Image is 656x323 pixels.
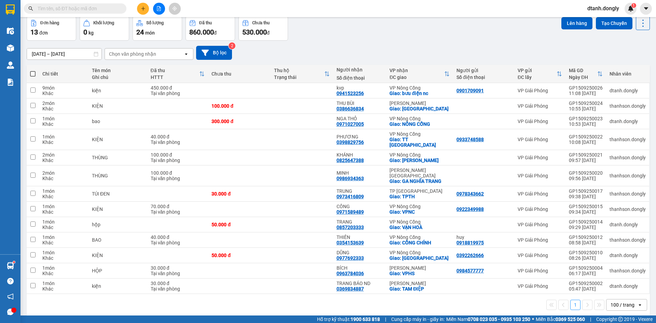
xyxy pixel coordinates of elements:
div: Giao: TPTH [389,194,450,199]
div: 0986934363 [337,176,364,181]
div: 70.000 đ [151,204,205,209]
span: 24 [136,28,144,36]
div: Đơn hàng [40,21,59,25]
div: VP Giải Phóng [518,237,562,243]
div: 09:29 [DATE] [569,225,603,230]
div: Khác [42,209,85,215]
svg: open [637,302,643,308]
div: Khác [42,271,85,276]
img: logo-vxr [6,4,15,15]
span: đ [214,30,217,36]
div: Tại văn phòng [151,286,205,292]
div: 0398829756 [337,139,364,145]
button: Lên hàng [561,17,592,29]
img: warehouse-icon [7,262,14,269]
button: file-add [153,3,165,15]
span: search [28,6,33,11]
div: VP Nông Cống [389,152,450,158]
div: 0978343662 [456,191,484,197]
div: Khác [42,240,85,245]
div: CÔNG [337,204,383,209]
img: warehouse-icon [7,27,14,35]
div: Chưa thu [252,21,270,25]
button: Số lượng24món [133,16,182,41]
strong: 1900 633 818 [351,317,380,322]
span: Hỗ trợ kỹ thuật: [317,315,380,323]
div: THU BÙI [337,100,383,106]
div: [PERSON_NAME] [389,100,450,106]
div: 40.000 đ [151,134,205,139]
button: Bộ lọc [196,46,232,60]
div: 0941523256 [337,91,364,96]
div: GP1509250017 [569,188,603,194]
div: thanhson.dongly [610,206,646,212]
div: THÙNG [92,155,144,160]
img: logo [4,24,19,48]
div: Chưa thu [211,71,267,77]
div: 100.000 đ [151,152,205,158]
div: 09:57 [DATE] [569,158,603,163]
div: VP Giải Phóng [518,268,562,273]
span: Miền Bắc [536,315,585,323]
div: dtanh.dongly [610,88,646,93]
span: copyright [618,317,623,322]
div: Tại văn phòng [151,139,205,145]
div: THÙNG [92,173,144,178]
th: Toggle SortBy [271,65,333,83]
div: 0857203333 [337,225,364,230]
div: Khác [42,194,85,199]
div: KIỆN [92,253,144,258]
img: warehouse-icon [7,44,14,52]
div: 08:58 [DATE] [569,240,603,245]
div: 05:47 [DATE] [569,286,603,292]
div: 0971027005 [337,121,364,127]
span: Miền Nam [446,315,530,323]
div: Khác [42,139,85,145]
div: GP1509250010 [569,250,603,255]
div: VP Nông Cống [389,219,450,225]
div: PHƯƠNG [337,134,383,139]
div: GP1509250002 [569,281,603,286]
div: Số điện thoại [337,75,383,81]
div: Khác [42,158,85,163]
span: 530.000 [242,28,267,36]
button: Tạo Chuyến [596,17,632,29]
div: Trạng thái [274,75,324,80]
div: dtanh.dongly [610,283,646,289]
div: 1 món [42,116,85,121]
input: Tìm tên, số ĐT hoặc mã đơn [38,5,118,12]
div: TÚI ĐEN [92,191,144,197]
div: kvp [337,85,383,91]
div: KHÁNH [337,152,383,158]
span: GP1509250026 [74,35,115,42]
div: VP Nông Cống [389,85,450,91]
div: dtanh.dongly [610,222,646,227]
div: KIỆN [92,103,144,109]
img: icon-new-feature [628,5,634,12]
div: 0369834887 [337,286,364,292]
span: đ [267,30,270,36]
img: solution-icon [7,79,14,86]
div: VP Nông Cống [389,131,450,137]
div: 50.000 đ [211,253,267,258]
div: Nhân viên [610,71,646,77]
div: MINH [337,170,383,176]
button: 1 [570,300,580,310]
th: Toggle SortBy [147,65,208,83]
div: 0971589489 [337,209,364,215]
th: Toggle SortBy [565,65,606,83]
div: VP Giải Phóng [518,191,562,197]
div: GP1509250004 [569,265,603,271]
div: Ghi chú [92,75,144,80]
div: 40.000 đ [151,234,205,240]
span: aim [172,6,177,11]
div: Khối lượng [93,21,114,25]
div: VP Giải Phóng [518,137,562,142]
div: kiện [92,283,144,289]
div: VP Giải Phóng [518,283,562,289]
div: 06:17 [DATE] [569,271,603,276]
div: Giao: CÔNG CHÍNH [389,240,450,245]
div: Tại văn phòng [151,176,205,181]
div: 1 món [42,234,85,240]
span: | [385,315,386,323]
